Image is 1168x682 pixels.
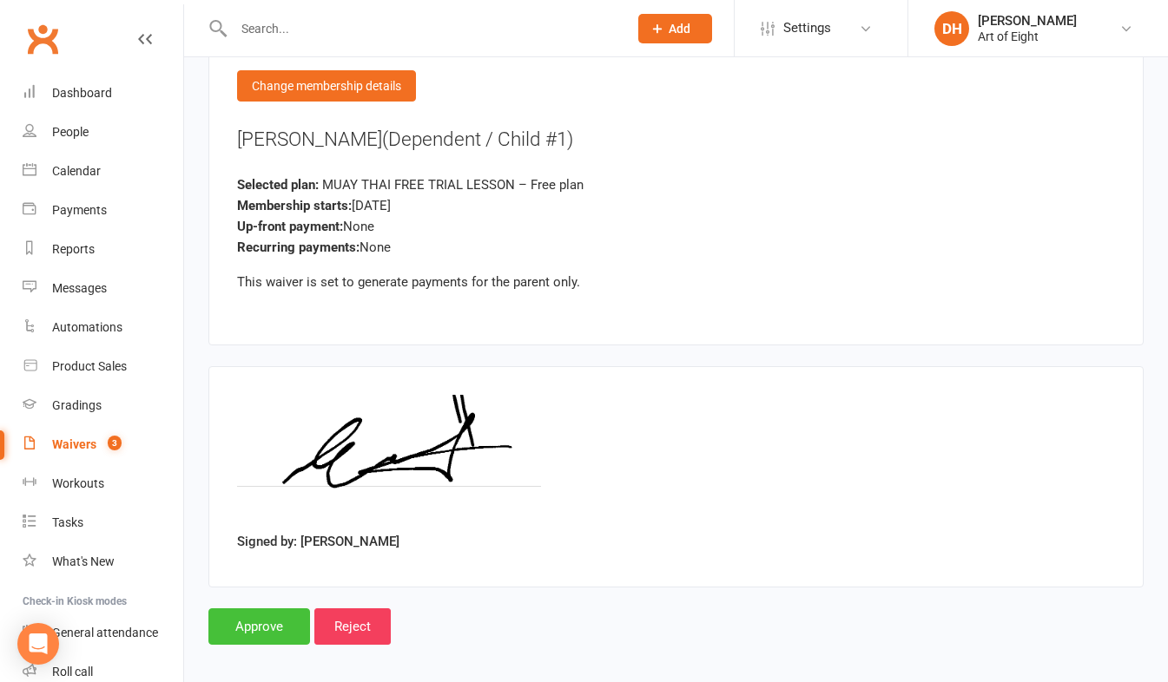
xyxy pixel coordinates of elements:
button: Add [638,14,712,43]
strong: Selected plan: [237,177,319,193]
span: Settings [783,9,831,48]
a: Calendar [23,152,183,191]
img: image1757943786.png [237,395,542,525]
div: Messages [52,281,107,295]
span: (Dependent / Child #1) [382,128,573,150]
div: Product Sales [52,359,127,373]
div: Payments [52,203,107,217]
div: General attendance [52,626,158,639]
a: Waivers 3 [23,425,183,464]
a: Automations [23,308,183,347]
a: Payments [23,191,183,230]
label: Signed by: [PERSON_NAME] [237,531,399,552]
div: Open Intercom Messenger [17,623,59,665]
div: People [52,125,89,139]
span: Add [669,22,690,36]
strong: Up-front payment: [237,219,343,234]
a: Gradings [23,386,183,425]
div: [PERSON_NAME] [237,126,1115,154]
div: Tasks [52,515,83,529]
a: Clubworx [21,17,64,61]
div: Reports [52,242,95,256]
a: Tasks [23,503,183,542]
input: Search... [228,16,616,41]
div: Dashboard [52,86,112,100]
a: What's New [23,542,183,581]
div: Waivers [52,437,96,451]
input: Approve [208,608,310,645]
div: Roll call [52,665,93,679]
a: People [23,113,183,152]
div: DH [934,11,969,46]
div: Change membership details [237,70,416,102]
a: Reports [23,230,183,269]
span: MUAY THAI FREE TRIAL LESSON – Free plan [322,177,584,193]
a: Dashboard [23,74,183,113]
strong: Membership starts: [237,198,352,213]
div: Workouts [52,476,104,490]
strong: Recurring payments: [237,239,360,255]
div: [PERSON_NAME] [978,13,1077,29]
input: Reject [314,608,391,645]
a: Product Sales [23,347,183,386]
span: 3 [108,436,122,450]
a: Messages [23,269,183,308]
div: None [237,216,1115,237]
div: None [237,237,1115,258]
div: What's New [52,554,115,568]
a: General attendance kiosk mode [23,613,183,652]
div: This waiver is set to generate payments for the parent only. [237,272,1115,292]
a: Workouts [23,464,183,503]
div: Gradings [52,398,102,412]
div: Calendar [52,164,101,178]
div: Automations [52,320,122,334]
div: Art of Eight [978,29,1077,44]
div: [DATE] [237,195,1115,216]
